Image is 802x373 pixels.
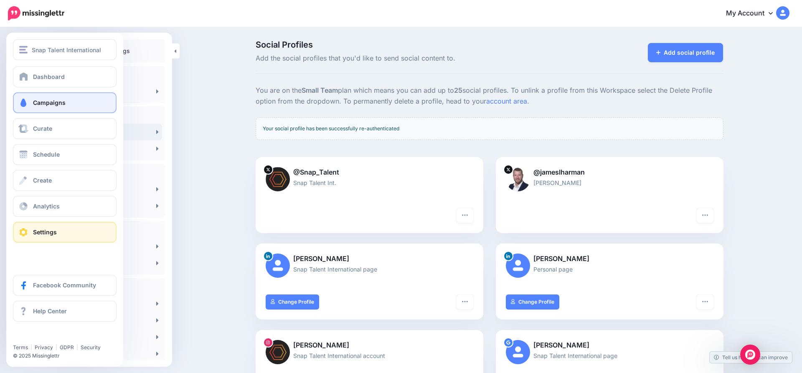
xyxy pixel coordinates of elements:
[13,118,117,139] a: Curate
[648,43,723,62] a: Add social profile
[76,344,78,350] span: |
[266,178,473,188] p: Snap Talent Int.
[454,86,462,94] b: 25
[13,222,117,243] a: Settings
[486,97,527,105] a: account area
[33,73,65,80] span: Dashboard
[33,282,96,289] span: Facebook Community
[266,351,473,360] p: Snap Talent International account
[256,41,563,49] span: Social Profiles
[718,3,789,24] a: My Account
[13,92,117,113] a: Campaigns
[13,344,28,350] a: Terms
[266,254,473,264] p: [PERSON_NAME]
[506,264,713,274] p: Personal page
[710,352,792,363] a: Tell us how we can improve
[32,45,101,55] span: Snap Talent International
[256,85,723,107] p: You are on the plan which means you can add up to social profiles. To unlink a profile from this ...
[33,177,52,184] span: Create
[81,344,101,350] a: Security
[506,254,713,264] p: [PERSON_NAME]
[256,117,723,140] div: Your social profile has been successfully re-authenticated
[302,86,338,94] b: Small Team
[30,344,32,350] span: |
[13,170,117,191] a: Create
[256,53,563,64] span: Add the social profiles that you'd like to send social content to.
[13,66,117,87] a: Dashboard
[13,301,117,322] a: Help Center
[266,167,290,191] img: Wx63z9gM-40093.png
[13,196,117,217] a: Analytics
[506,294,560,310] a: Change Profile
[740,345,760,365] div: Open Intercom Messenger
[266,254,290,278] img: user_default_image.png
[13,275,117,296] a: Facebook Community
[13,352,123,360] li: © 2025 Missinglettr
[33,228,57,236] span: Settings
[19,46,28,53] img: menu.png
[266,167,473,178] p: @Snap_Talent
[33,151,60,158] span: Schedule
[506,351,713,360] p: Snap Talent International page
[33,125,52,132] span: Curate
[13,332,78,340] iframe: Twitter Follow Button
[266,264,473,274] p: Snap Talent International page
[506,167,713,178] p: @jameslharman
[60,344,74,350] a: GDPR
[8,6,64,20] img: Missinglettr
[506,167,530,191] img: PVwdd2ac-40096.jpg
[506,340,530,364] img: user_default_image.png
[13,144,117,165] a: Schedule
[266,340,290,364] img: 160998659_539515280349284_6901439431750940652_n-bsa138461.jpg
[506,340,713,351] p: [PERSON_NAME]
[33,307,67,315] span: Help Center
[56,344,57,350] span: |
[33,99,66,106] span: Campaigns
[35,344,53,350] a: Privacy
[506,254,530,278] img: user_default_image.png
[506,178,713,188] p: [PERSON_NAME]
[33,203,60,210] span: Analytics
[266,340,473,351] p: [PERSON_NAME]
[13,39,117,60] button: Snap Talent International
[266,294,320,310] a: Change Profile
